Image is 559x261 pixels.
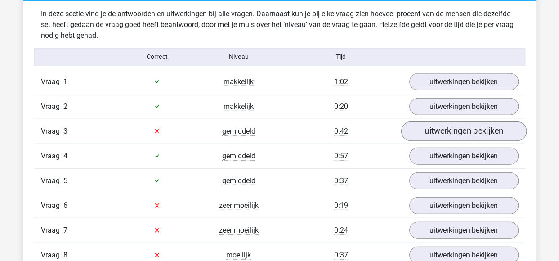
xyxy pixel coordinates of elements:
[41,76,63,87] span: Vraag
[116,52,198,62] div: Correct
[222,152,255,161] span: gemiddeld
[63,77,67,86] span: 1
[409,98,519,115] a: uitwerkingen bekijken
[279,52,402,62] div: Tijd
[41,200,63,211] span: Vraag
[63,226,67,234] span: 7
[41,151,63,162] span: Vraag
[41,101,63,112] span: Vraag
[222,127,255,136] span: gemiddeld
[409,197,519,214] a: uitwerkingen bekijken
[41,175,63,186] span: Vraag
[226,251,251,260] span: moeilijk
[401,121,526,141] a: uitwerkingen bekijken
[224,77,254,86] span: makkelijk
[334,127,348,136] span: 0:42
[63,176,67,185] span: 5
[41,126,63,137] span: Vraag
[409,222,519,239] a: uitwerkingen bekijken
[334,201,348,210] span: 0:19
[63,152,67,160] span: 4
[198,52,280,62] div: Niveau
[334,77,348,86] span: 1:02
[63,201,67,210] span: 6
[334,102,348,111] span: 0:20
[219,226,259,235] span: zeer moeilijk
[409,148,519,165] a: uitwerkingen bekijken
[224,102,254,111] span: makkelijk
[41,250,63,261] span: Vraag
[334,176,348,185] span: 0:37
[334,152,348,161] span: 0:57
[334,226,348,235] span: 0:24
[34,9,525,41] div: In deze sectie vind je de antwoorden en uitwerkingen bij alle vragen. Daarnaast kun je bij elke v...
[409,172,519,189] a: uitwerkingen bekijken
[219,201,259,210] span: zeer moeilijk
[334,251,348,260] span: 0:37
[41,225,63,236] span: Vraag
[63,102,67,111] span: 2
[63,127,67,135] span: 3
[222,176,255,185] span: gemiddeld
[409,73,519,90] a: uitwerkingen bekijken
[63,251,67,259] span: 8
